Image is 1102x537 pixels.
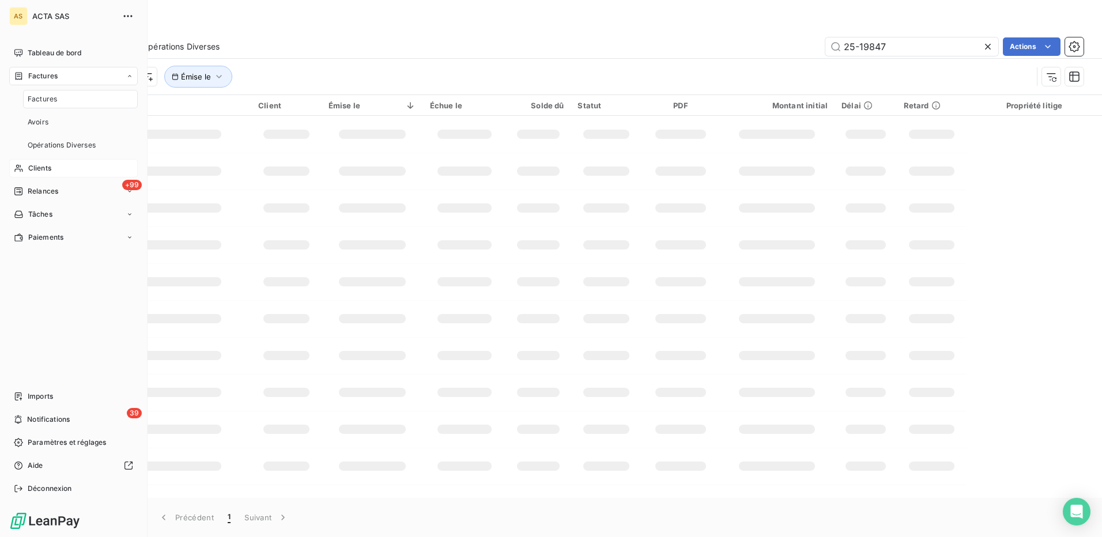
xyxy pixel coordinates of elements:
[726,101,828,110] div: Montant initial
[258,101,315,110] div: Client
[221,505,237,530] button: 1
[27,414,70,425] span: Notifications
[28,391,53,402] span: Imports
[151,505,221,530] button: Précédent
[28,117,48,127] span: Avoirs
[28,94,57,104] span: Factures
[9,456,138,475] a: Aide
[578,101,635,110] div: Statut
[28,48,81,58] span: Tableau de bord
[1063,498,1090,525] div: Open Intercom Messenger
[28,163,51,173] span: Clients
[329,101,416,110] div: Émise le
[127,408,142,418] span: 39
[28,71,58,81] span: Factures
[122,180,142,190] span: +99
[28,460,43,471] span: Aide
[649,101,713,110] div: PDF
[164,66,232,88] button: Émise le
[28,140,96,150] span: Opérations Diverses
[237,505,296,530] button: Suivant
[513,101,564,110] div: Solde dû
[9,512,81,530] img: Logo LeanPay
[28,209,52,220] span: Tâches
[28,186,58,196] span: Relances
[9,7,28,25] div: AS
[1003,37,1061,56] button: Actions
[181,72,211,81] span: Émise le
[825,37,998,56] input: Rechercher
[841,101,890,110] div: Délai
[228,512,231,523] span: 1
[32,12,115,21] span: ACTA SAS
[430,101,499,110] div: Échue le
[142,41,220,52] span: Opérations Diverses
[28,437,106,448] span: Paramètres et réglages
[973,101,1095,110] div: Propriété litige
[904,101,960,110] div: Retard
[28,483,72,494] span: Déconnexion
[28,232,63,243] span: Paiements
